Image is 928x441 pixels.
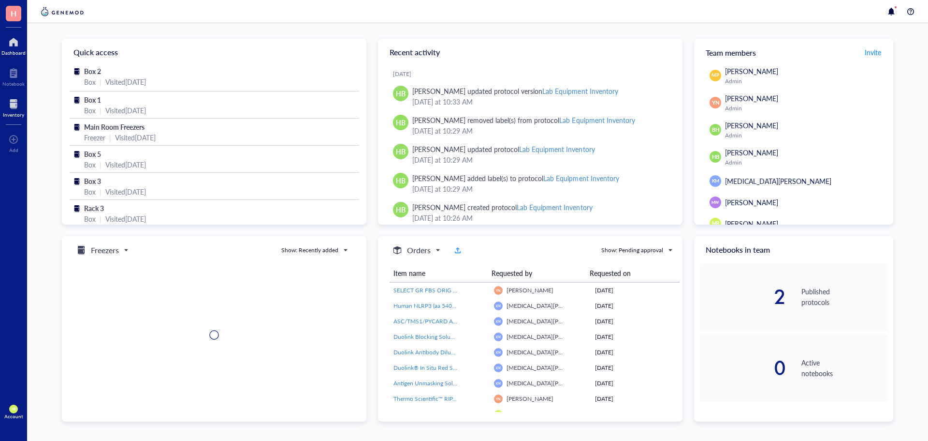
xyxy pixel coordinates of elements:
[100,213,101,224] div: |
[595,379,676,388] div: [DATE]
[386,82,675,111] a: HB[PERSON_NAME] updated protocol versionLab Equipment Inventory[DATE] at 10:33 AM
[595,302,676,310] div: [DATE]
[595,364,676,372] div: [DATE]
[725,77,884,85] div: Admin
[412,154,667,165] div: [DATE] at 10:29 AM
[412,173,619,183] div: [PERSON_NAME] added label(s) to protocol
[105,76,146,87] div: Visited [DATE]
[711,126,719,134] span: BH
[105,213,146,224] div: Visited [DATE]
[393,348,486,357] a: Duolink Antibody Diluent (1X)
[105,159,146,170] div: Visited [DATE]
[100,159,101,170] div: |
[393,70,675,78] div: [DATE]
[864,45,882,60] button: Invite
[517,202,592,212] div: Lab Equipment Inventory
[396,88,406,99] span: HB
[507,302,600,310] span: [MEDICAL_DATA][PERSON_NAME]
[100,186,101,197] div: |
[393,410,486,419] a: Ssoadvanced™ PreAmp Supermix, 50 x 50 µl rxns, 1.25 ml, 1725160
[393,395,486,403] a: Thermo Scientific™ RIPA Lysis and Extraction Buffer
[725,105,884,112] div: Admin
[865,47,881,57] span: Invite
[3,96,24,118] a: Inventory
[105,105,146,116] div: Visited [DATE]
[700,358,786,378] div: 0
[507,364,600,372] span: [MEDICAL_DATA][PERSON_NAME]
[84,213,96,224] div: Box
[496,350,501,354] span: KM
[725,198,778,207] span: [PERSON_NAME]
[507,286,553,294] span: [PERSON_NAME]
[84,149,101,159] span: Box 5
[586,264,672,282] th: Requested on
[84,159,96,170] div: Box
[725,176,831,186] span: [MEDICAL_DATA][PERSON_NAME]
[393,364,509,372] span: Duolink® In Situ Red Starter Kit Mouse/Goat
[393,317,486,326] a: ASC/TMS1/PYCARD Antibody (B-3): sc-514414
[386,111,675,140] a: HB[PERSON_NAME] removed label(s) from protocolLab Equipment Inventory[DATE] at 10:29 AM
[496,319,501,323] span: KM
[496,304,501,308] span: KM
[412,183,667,194] div: [DATE] at 10:29 AM
[84,76,96,87] div: Box
[694,39,893,66] div: Team members
[407,244,431,256] h5: Orders
[396,204,406,215] span: HB
[91,244,119,256] h5: Freezers
[507,410,553,418] span: [PERSON_NAME]
[9,147,18,153] div: Add
[84,105,96,116] div: Box
[109,132,111,143] div: |
[488,264,586,282] th: Requested by
[595,348,676,357] div: [DATE]
[507,348,600,356] span: [MEDICAL_DATA][PERSON_NAME]
[507,333,600,341] span: [MEDICAL_DATA][PERSON_NAME]
[393,379,486,388] a: Antigen Unmasking Solution, Citrate-Based (H-3300-250)
[711,99,719,107] span: YN
[496,335,501,339] span: KM
[62,39,366,66] div: Quick access
[725,148,778,157] span: [PERSON_NAME]
[3,112,24,118] div: Inventory
[393,286,471,294] span: SELECT GR FBS ORIG 500ML
[1,34,26,56] a: Dashboard
[412,96,667,107] div: [DATE] at 10:33 AM
[393,395,525,403] span: Thermo Scientific™ RIPA Lysis and Extraction Buffer
[507,395,553,403] span: [PERSON_NAME]
[711,199,719,205] span: MW
[725,66,778,76] span: [PERSON_NAME]
[412,115,635,125] div: [PERSON_NAME] removed label(s) from protocol
[412,125,667,136] div: [DATE] at 10:29 AM
[725,159,884,167] div: Admin
[4,413,23,419] div: Account
[725,93,778,103] span: [PERSON_NAME]
[393,364,486,372] a: Duolink® In Situ Red Starter Kit Mouse/Goat
[378,39,682,66] div: Recent activity
[595,286,676,295] div: [DATE]
[725,121,778,130] span: [PERSON_NAME]
[496,396,501,401] span: YN
[2,65,25,87] a: Notebook
[601,246,663,255] div: Show: Pending approval
[84,176,101,186] span: Box 3
[100,105,101,116] div: |
[84,95,101,105] span: Box 1
[386,140,675,169] a: HB[PERSON_NAME] updated protocolLab Equipment Inventory[DATE] at 10:29 AM
[412,202,593,213] div: [PERSON_NAME] created protocol
[115,132,156,143] div: Visited [DATE]
[595,317,676,326] div: [DATE]
[694,236,893,263] div: Notebooks in team
[84,203,104,213] span: Rack 3
[84,132,105,143] div: Freezer
[105,186,146,197] div: Visited [DATE]
[396,146,406,157] span: HB
[84,66,101,76] span: Box 2
[412,86,618,96] div: [PERSON_NAME] updated protocol version
[396,175,406,186] span: HB
[711,220,719,227] span: MR
[386,169,675,198] a: HB[PERSON_NAME] added label(s) to protocolLab Equipment Inventory[DATE] at 10:29 AM
[390,264,488,282] th: Item name
[393,333,472,341] span: Duolink Blocking Solution (1X)
[700,287,786,306] div: 2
